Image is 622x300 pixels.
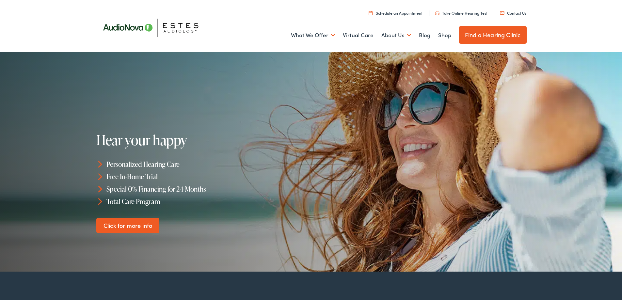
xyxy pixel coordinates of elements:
[369,10,423,16] a: Schedule an Appointment
[438,23,451,47] a: Shop
[96,133,295,148] h1: Hear your happy
[435,11,439,15] img: utility icon
[291,23,335,47] a: What We Offer
[96,195,314,207] li: Total Care Program
[381,23,411,47] a: About Us
[96,170,314,183] li: Free In-Home Trial
[369,11,373,15] img: utility icon
[500,11,504,15] img: utility icon
[96,183,314,195] li: Special 0% Financing for 24 Months
[96,158,314,170] li: Personalized Hearing Care
[419,23,430,47] a: Blog
[96,218,159,233] a: Click for more info
[500,10,526,16] a: Contact Us
[343,23,374,47] a: Virtual Care
[435,10,487,16] a: Take Online Hearing Test
[459,26,527,44] a: Find a Hearing Clinic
